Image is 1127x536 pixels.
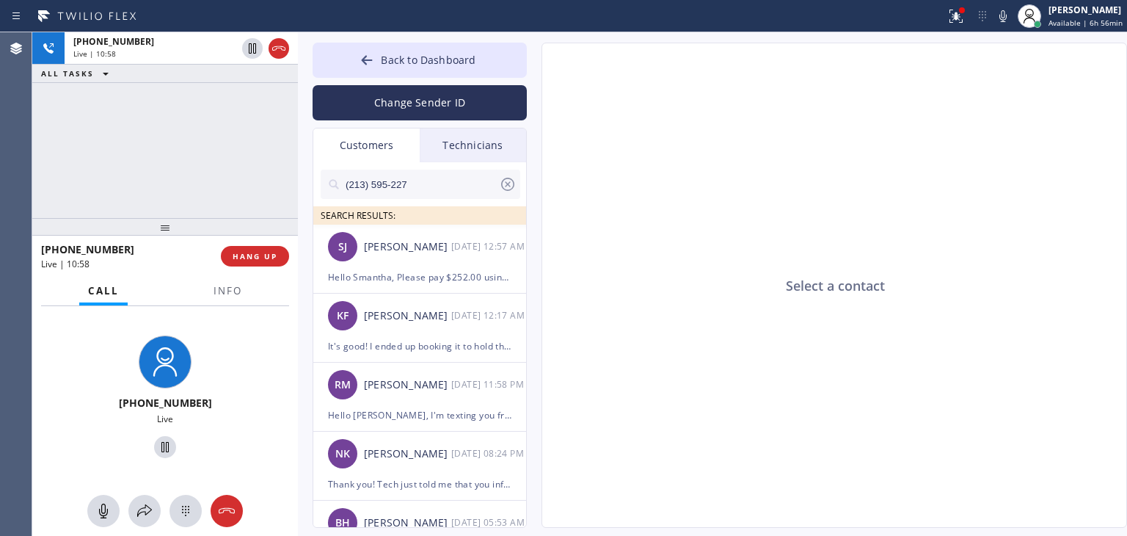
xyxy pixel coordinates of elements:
[364,377,451,394] div: [PERSON_NAME]
[451,307,528,324] div: 08/15/2025 9:17 AM
[451,376,528,393] div: 08/15/2025 9:58 AM
[233,251,277,261] span: HANG UP
[154,436,176,458] button: Hold Customer
[32,65,123,82] button: ALL TASKS
[344,170,499,199] input: Search
[221,246,289,267] button: HANG UP
[328,407,511,424] div: Hello [PERSON_NAME], I'm texting you from Home Alliance about your fridge, you have an open balan...
[321,209,395,222] span: SEARCH RESULTS:
[313,85,527,120] button: Change Sender ID
[269,38,289,59] button: Hang up
[73,35,154,48] span: [PHONE_NUMBER]
[313,128,420,162] div: Customers
[364,446,451,463] div: [PERSON_NAME]
[335,515,350,532] span: BH
[335,446,350,463] span: NK
[338,239,347,256] span: SJ
[169,495,202,527] button: Open dialpad
[313,43,527,78] button: Back to Dashboard
[993,6,1013,26] button: Mute
[337,308,349,325] span: KF
[451,238,528,255] div: 08/15/2025 9:57 AM
[1048,4,1123,16] div: [PERSON_NAME]
[73,48,116,59] span: Live | 10:58
[328,269,511,286] div: Hello Smantha, Please pay $252.00 using this link as you agreed with tech: [URL][DOMAIN_NAME] Tha...
[364,515,451,532] div: [PERSON_NAME]
[79,277,128,305] button: Call
[335,377,351,394] span: RM
[41,242,134,256] span: [PHONE_NUMBER]
[451,445,528,462] div: 08/15/2025 9:24 AM
[242,38,263,59] button: Hold Customer
[451,514,528,531] div: 08/14/2025 9:53 AM
[420,128,526,162] div: Technicians
[119,396,212,410] span: [PHONE_NUMBER]
[211,495,243,527] button: Hang up
[214,284,242,297] span: Info
[157,413,173,425] span: Live
[41,258,90,270] span: Live | 10:58
[205,277,251,305] button: Info
[364,239,451,256] div: [PERSON_NAME]
[1048,18,1123,28] span: Available | 6h 56min
[328,476,511,493] div: Thank you! Tech just told me that you informed him as well)
[87,495,120,527] button: Mute
[41,68,94,79] span: ALL TASKS
[128,495,161,527] button: Open directory
[88,284,119,297] span: Call
[364,308,451,325] div: [PERSON_NAME]
[328,338,511,355] div: It's good! I ended up booking it to hold the space because my girlfriend is available. All's well...
[381,53,475,67] span: Back to Dashboard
